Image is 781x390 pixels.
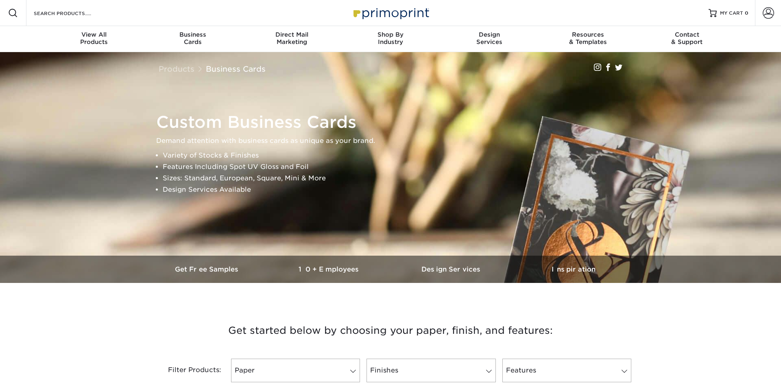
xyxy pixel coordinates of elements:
[341,31,440,38] span: Shop By
[341,26,440,52] a: Shop ByIndustry
[502,359,631,382] a: Features
[268,256,390,283] a: 10+ Employees
[367,359,495,382] a: Finishes
[159,64,194,73] a: Products
[440,31,539,38] span: Design
[146,256,268,283] a: Get Free Samples
[539,31,637,46] div: & Templates
[144,31,242,38] span: Business
[146,359,228,382] div: Filter Products:
[144,31,242,46] div: Cards
[33,8,112,18] input: SEARCH PRODUCTS.....
[206,64,266,73] a: Business Cards
[390,256,513,283] a: Design Services
[720,10,743,17] span: MY CART
[268,265,390,273] h3: 10+ Employees
[513,265,635,273] h3: Inspiration
[513,256,635,283] a: Inspiration
[163,173,632,184] li: Sizes: Standard, European, Square, Mini & More
[153,312,628,349] h3: Get started below by choosing your paper, finish, and features:
[440,26,539,52] a: DesignServices
[637,31,736,46] div: & Support
[156,112,632,132] h1: Custom Business Cards
[637,31,736,38] span: Contact
[637,26,736,52] a: Contact& Support
[144,26,242,52] a: BusinessCards
[242,31,341,38] span: Direct Mail
[539,26,637,52] a: Resources& Templates
[231,359,360,382] a: Paper
[163,184,632,195] li: Design Services Available
[45,31,144,46] div: Products
[440,31,539,46] div: Services
[242,31,341,46] div: Marketing
[341,31,440,46] div: Industry
[390,265,513,273] h3: Design Services
[45,26,144,52] a: View AllProducts
[45,31,144,38] span: View All
[539,31,637,38] span: Resources
[242,26,341,52] a: Direct MailMarketing
[156,135,632,147] p: Demand attention with business cards as unique as your brand.
[163,150,632,161] li: Variety of Stocks & Finishes
[163,161,632,173] li: Features Including Spot UV Gloss and Foil
[146,265,268,273] h3: Get Free Samples
[745,10,748,16] span: 0
[350,4,431,22] img: Primoprint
